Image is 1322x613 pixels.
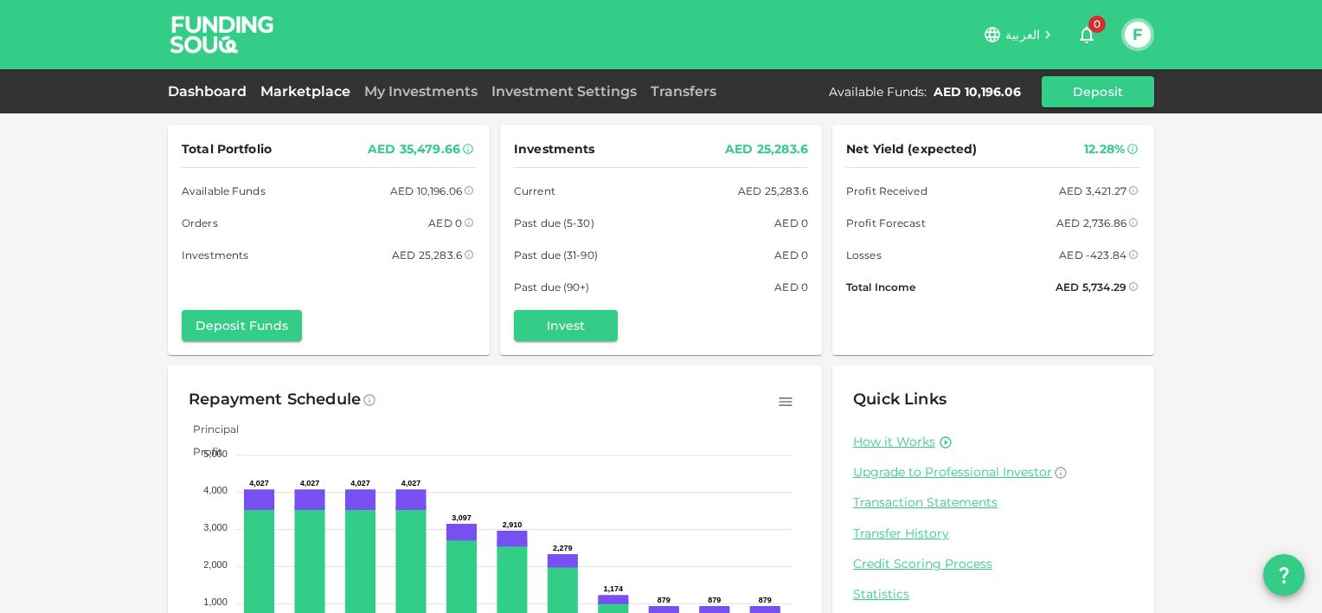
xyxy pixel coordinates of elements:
div: Available Funds : [829,83,927,100]
button: F [1125,22,1151,48]
a: Dashboard [168,83,253,100]
div: AED 0 [428,214,462,232]
span: Past due (31-90) [514,246,598,264]
button: 0 [1069,17,1104,52]
span: Net Yield (expected) [846,139,978,160]
button: Invest [514,310,618,341]
div: 12.28% [1084,139,1125,160]
button: Deposit Funds [182,310,302,341]
a: Transfer History [853,526,1133,542]
a: How it Works [853,434,935,450]
div: AED 3,421.27 [1059,182,1126,200]
span: Available Funds [182,182,266,200]
a: Investment Settings [485,83,644,100]
span: Total Income [846,278,915,296]
button: Deposit [1042,76,1154,107]
div: AED -423.84 [1059,246,1126,264]
span: 0 [1088,16,1106,33]
span: Losses [846,246,882,264]
a: Statistics [853,586,1133,603]
a: Credit Scoring Process [853,556,1133,572]
div: Repayment Schedule [189,386,361,414]
a: Transfers [644,83,723,100]
tspan: 2,000 [203,559,228,570]
div: AED 25,283.6 [725,139,808,160]
div: AED 25,283.6 [392,246,462,264]
span: Profit Forecast [846,214,926,232]
span: Investments [182,246,248,264]
div: AED 0 [774,214,808,232]
div: AED 0 [774,278,808,296]
a: My Investments [357,83,485,100]
div: AED 10,196.06 [390,182,462,200]
span: Profit Received [846,182,927,200]
span: Past due (5-30) [514,214,594,232]
tspan: 4,000 [203,485,228,495]
span: Total Portfolio [182,139,272,160]
tspan: 1,000 [203,597,228,607]
span: Upgrade to Professional Investor [853,464,1052,480]
div: AED 5,734.29 [1056,278,1126,296]
span: Investments [514,139,594,160]
a: Marketplace [253,83,357,100]
span: Orders [182,214,218,232]
div: AED 10,196.06 [934,83,1021,100]
span: Current [514,182,555,200]
span: Principal [180,423,239,436]
tspan: 5,000 [203,448,228,459]
span: العربية [1005,27,1040,42]
div: AED 35,479.66 [368,139,460,160]
a: Transaction Statements [853,494,1133,511]
span: Profit [180,445,222,458]
button: question [1263,554,1305,596]
div: AED 25,283.6 [738,182,808,200]
span: Past due (90+) [514,278,590,296]
div: AED 0 [774,246,808,264]
tspan: 3,000 [203,522,228,532]
div: AED 2,736.86 [1056,214,1126,232]
span: Quick Links [853,390,947,409]
a: Upgrade to Professional Investor [853,464,1133,481]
